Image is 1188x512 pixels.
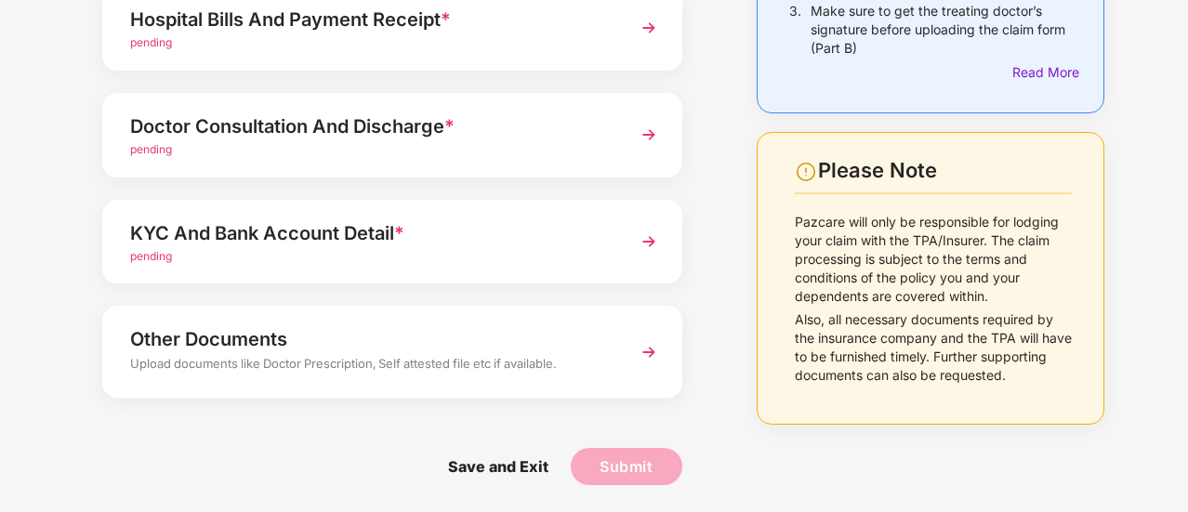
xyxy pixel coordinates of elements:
[632,335,666,369] img: svg+xml;base64,PHN2ZyBpZD0iTmV4dCIgeG1sbnM9Imh0dHA6Ly93d3cudzMub3JnLzIwMDAvc3ZnIiB3aWR0aD0iMzYiIG...
[632,225,666,258] img: svg+xml;base64,PHN2ZyBpZD0iTmV4dCIgeG1sbnM9Imh0dHA6Ly93d3cudzMub3JnLzIwMDAvc3ZnIiB3aWR0aD0iMzYiIG...
[130,354,611,378] div: Upload documents like Doctor Prescription, Self attested file etc if available.
[130,35,172,49] span: pending
[811,2,1072,58] p: Make sure to get the treating doctor’s signature before uploading the claim form (Part B)
[571,448,682,485] button: Submit
[795,161,817,183] img: svg+xml;base64,PHN2ZyBpZD0iV2FybmluZ18tXzI0eDI0IiBkYXRhLW5hbWU9Ildhcm5pbmcgLSAyNHgyNCIgeG1sbnM9Im...
[632,11,666,45] img: svg+xml;base64,PHN2ZyBpZD0iTmV4dCIgeG1sbnM9Imh0dHA6Ly93d3cudzMub3JnLzIwMDAvc3ZnIiB3aWR0aD0iMzYiIG...
[789,2,801,58] p: 3.
[1012,62,1072,83] div: Read More
[130,249,172,263] span: pending
[795,213,1072,306] p: Pazcare will only be responsible for lodging your claim with the TPA/Insurer. The claim processin...
[632,118,666,151] img: svg+xml;base64,PHN2ZyBpZD0iTmV4dCIgeG1sbnM9Imh0dHA6Ly93d3cudzMub3JnLzIwMDAvc3ZnIiB3aWR0aD0iMzYiIG...
[130,112,611,141] div: Doctor Consultation And Discharge
[795,310,1072,385] p: Also, all necessary documents required by the insurance company and the TPA will have to be furni...
[130,5,611,34] div: Hospital Bills And Payment Receipt
[429,448,567,485] span: Save and Exit
[818,158,1072,183] div: Please Note
[130,218,611,248] div: KYC And Bank Account Detail
[130,142,172,156] span: pending
[130,324,611,354] div: Other Documents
